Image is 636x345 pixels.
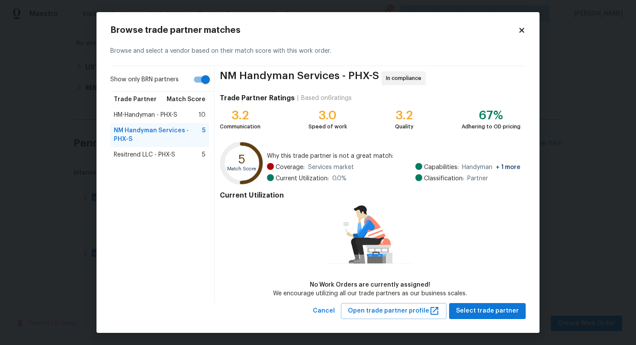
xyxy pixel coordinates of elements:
[395,111,414,120] div: 3.2
[114,95,157,104] span: Trade Partner
[301,94,352,102] div: Based on 6 ratings
[348,306,440,316] span: Open trade partner profile
[386,74,425,83] span: In compliance
[308,111,347,120] div: 3.0
[110,26,518,35] h2: Browse trade partner matches
[308,163,354,172] span: Services market
[273,289,467,298] div: We encourage utilizing all our trade partners as our business scales.
[220,111,260,120] div: 3.2
[313,306,335,316] span: Cancel
[332,174,347,183] span: 0.0 %
[341,303,446,319] button: Open trade partner profile
[238,153,245,166] text: 5
[114,150,175,159] span: Resitrend LLC - PHX-S
[467,174,488,183] span: Partner
[227,166,256,171] text: Match Score
[456,306,519,316] span: Select trade partner
[295,94,301,102] div: |
[202,150,206,159] span: 5
[220,191,520,200] h4: Current Utilization
[110,36,526,66] div: Browse and select a vendor based on their match score with this work order.
[220,94,295,102] h4: Trade Partner Ratings
[496,164,520,170] span: + 1 more
[276,174,329,183] span: Current Utilization:
[114,126,202,144] span: NM Handyman Services - PHX-S
[220,71,379,85] span: NM Handyman Services - PHX-S
[273,281,467,289] div: No Work Orders are currently assigned!
[267,152,520,160] span: Why this trade partner is not a great match:
[220,122,260,131] div: Communication
[395,122,414,131] div: Quality
[110,75,179,84] span: Show only BRN partners
[462,163,520,172] span: Handyman
[276,163,305,172] span: Coverage:
[424,163,459,172] span: Capabilities:
[167,95,206,104] span: Match Score
[309,303,338,319] button: Cancel
[202,126,206,144] span: 5
[199,111,206,119] span: 10
[449,303,526,319] button: Select trade partner
[462,111,520,120] div: 67%
[462,122,520,131] div: Adhering to OD pricing
[424,174,464,183] span: Classification:
[114,111,177,119] span: HM-Handyman - PHX-S
[308,122,347,131] div: Speed of work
